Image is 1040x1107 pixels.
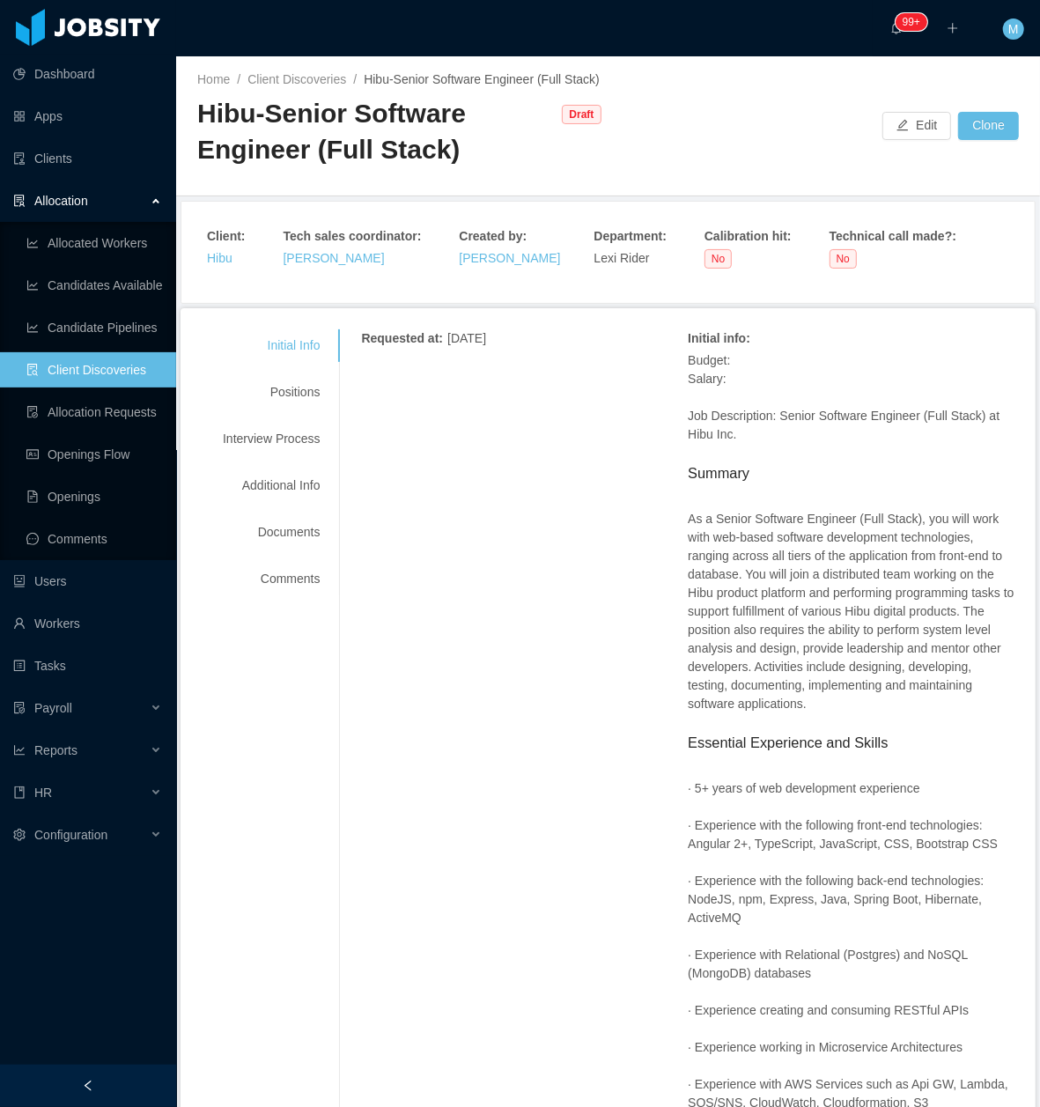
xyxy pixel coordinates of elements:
p: · Experience creating and consuming RESTful APIs [688,1001,1014,1020]
button: Clone [958,112,1019,140]
a: icon: line-chartCandidates Available [26,268,162,303]
span: Configuration [34,828,107,842]
span: [DATE] [447,331,486,345]
span: Lexi Rider [594,251,649,265]
a: icon: file-searchClient Discoveries [26,352,162,387]
span: HR [34,786,52,800]
p: · Experience with the following front-end technologies: Angular 2+, TypeScript, JavaScript, CSS, ... [688,816,1014,853]
div: Hibu-Senior Software Engineer (Full Stack) [197,96,553,167]
i: icon: solution [13,195,26,207]
span: M [1008,18,1019,40]
h1: Summary [688,462,1014,484]
div: Documents [202,516,341,549]
a: icon: appstoreApps [13,99,162,134]
span: Reports [34,743,77,757]
a: icon: file-textOpenings [26,479,162,514]
span: Hibu-Senior Software Engineer (Full Stack) [364,72,600,86]
p: As a Senior Software Engineer (Full Stack), you will work with web-based software development tec... [688,510,1014,713]
p: · Experience working in Microservice Architectures [688,1038,1014,1057]
strong: Requested at : [361,331,443,345]
a: [PERSON_NAME] [284,251,385,265]
i: icon: file-protect [13,702,26,714]
p: · 5+ years of web development experience [688,779,1014,798]
span: / [353,72,357,86]
a: Hibu [207,251,232,265]
span: No [704,249,732,269]
span: Allocation [34,194,88,208]
div: Positions [202,376,341,409]
div: Comments [202,563,341,595]
a: icon: line-chartAllocated Workers [26,225,162,261]
strong: Tech sales coordinator : [284,229,422,243]
p: · Experience with the following back-end technologies: NodeJS, npm, Express, Java, Spring Boot, H... [688,872,1014,927]
h1: Essential Experience and Skills [688,732,1014,754]
p: Job Description: Senior Software Engineer (Full Stack) at Hibu Inc. [688,407,1014,444]
i: icon: setting [13,829,26,841]
a: icon: pie-chartDashboard [13,56,162,92]
a: icon: auditClients [13,141,162,176]
strong: Department : [594,229,666,243]
strong: Created by : [459,229,527,243]
span: Draft [562,105,601,124]
a: icon: messageComments [26,521,162,557]
div: Initial Info [202,329,341,362]
span: No [830,249,857,269]
a: icon: idcardOpenings Flow [26,437,162,472]
span: Payroll [34,701,72,715]
a: Home [197,72,230,86]
p: · Experience with Relational (Postgres) and NoSQL (MongoDB) databases [688,946,1014,983]
i: icon: book [13,786,26,799]
strong: Client : [207,229,246,243]
i: icon: plus [947,22,959,34]
strong: Technical call made? : [830,229,956,243]
div: Interview Process [202,423,341,455]
a: icon: userWorkers [13,606,162,641]
strong: Calibration hit : [704,229,792,243]
strong: Initial info : [688,331,750,345]
div: Additional Info [202,469,341,502]
a: icon: line-chartCandidate Pipelines [26,310,162,345]
a: Client Discoveries [247,72,346,86]
a: icon: file-doneAllocation Requests [26,395,162,430]
i: icon: line-chart [13,744,26,756]
p: Budget: Salary: [688,351,1014,388]
sup: 2150 [896,13,927,31]
span: / [237,72,240,86]
a: [PERSON_NAME] [459,251,560,265]
i: icon: bell [890,22,903,34]
a: icon: robotUsers [13,564,162,599]
button: icon: editEdit [882,112,951,140]
a: icon: profileTasks [13,648,162,683]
